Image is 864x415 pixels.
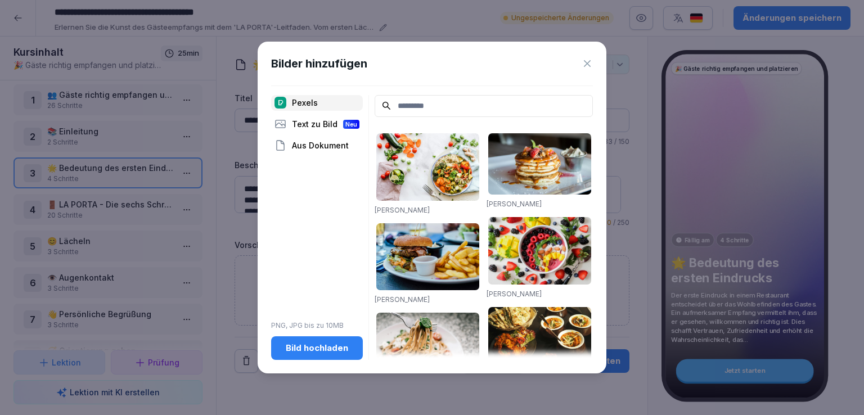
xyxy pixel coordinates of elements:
img: pexels-photo-1099680.jpeg [488,217,591,285]
img: pexels-photo-376464.jpeg [488,133,591,195]
a: [PERSON_NAME] [375,206,430,214]
img: pexels-photo-958545.jpeg [488,307,591,363]
p: PNG, JPG bis zu 10MB [271,321,363,331]
div: Bild hochladen [280,342,354,354]
img: pexels-photo-1640777.jpeg [376,133,479,201]
div: Neu [343,120,359,129]
h1: Bilder hinzufügen [271,55,367,72]
a: [PERSON_NAME] [375,295,430,304]
div: Aus Dokument [271,138,363,154]
img: pexels-photo-1279330.jpeg [376,313,479,380]
button: Bild hochladen [271,336,363,360]
a: [PERSON_NAME] [487,200,542,208]
div: Pexels [271,95,363,111]
div: Text zu Bild [271,116,363,132]
a: [PERSON_NAME] [487,290,542,298]
img: pexels.png [274,97,286,109]
img: pexels-photo-70497.jpeg [376,223,479,291]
